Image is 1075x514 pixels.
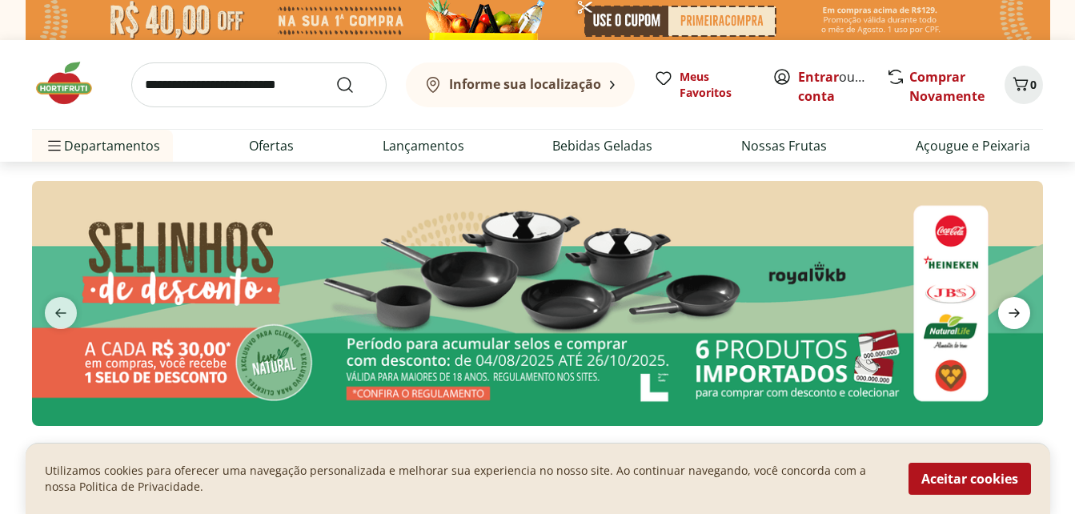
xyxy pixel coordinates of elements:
button: Go to page 8 from fs-carousel [575,439,588,477]
span: ou [798,67,869,106]
a: Lançamentos [383,136,464,155]
b: Informe sua localização [449,75,601,93]
button: Submit Search [335,75,374,94]
a: Entrar [798,68,839,86]
button: Go to page 4 from fs-carousel [514,439,527,477]
input: search [131,62,387,107]
button: Informe sua localização [406,62,635,107]
p: Utilizamos cookies para oferecer uma navegação personalizada e melhorar sua experiencia no nosso ... [45,463,889,495]
button: Go to page 6 from fs-carousel [549,439,562,477]
button: Carrinho [1005,66,1043,104]
button: Menu [45,126,64,165]
a: Bebidas Geladas [552,136,652,155]
button: Aceitar cookies [909,463,1031,495]
span: 0 [1030,77,1037,92]
button: Go to page 3 from fs-carousel [501,439,514,477]
button: previous [32,297,90,329]
button: Go to page 9 from fs-carousel [588,439,600,477]
span: Departamentos [45,126,160,165]
button: next [985,297,1043,329]
a: Criar conta [798,68,886,105]
button: Go to page 7 from fs-carousel [562,439,575,477]
a: Açougue e Peixaria [916,136,1030,155]
button: Go to page 2 from fs-carousel [488,439,501,477]
button: Current page from fs-carousel [527,439,549,477]
a: Comprar Novamente [909,68,985,105]
a: Meus Favoritos [654,69,753,101]
a: Nossas Frutas [741,136,827,155]
button: Go to page 1 from fs-carousel [475,439,488,477]
a: Ofertas [249,136,294,155]
img: Hortifruti [32,59,112,107]
img: selinhos [32,181,1043,426]
span: Meus Favoritos [680,69,753,101]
